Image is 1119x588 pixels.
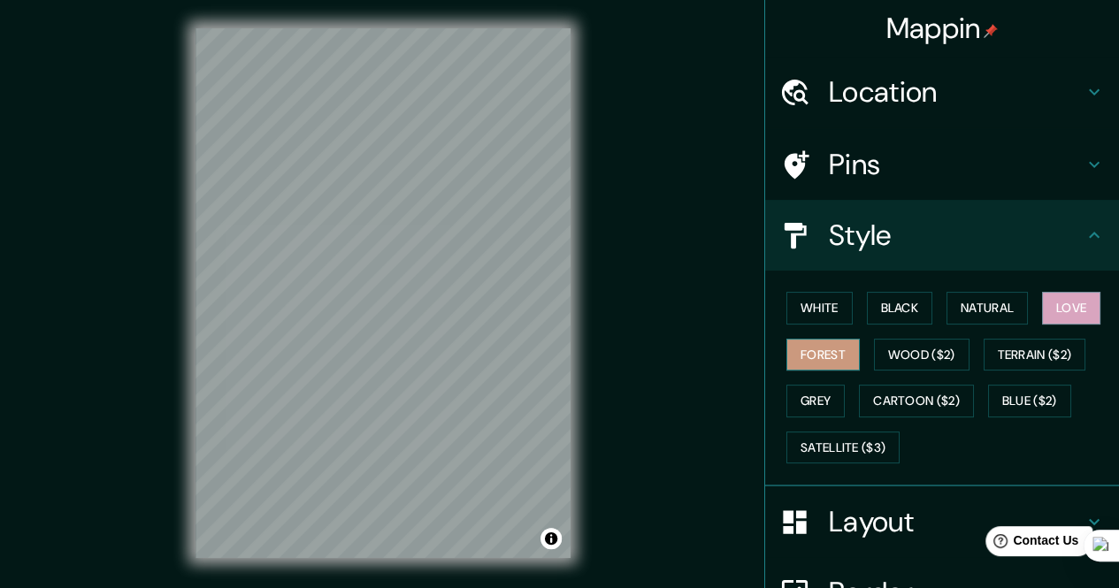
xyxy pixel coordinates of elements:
button: Black [867,292,933,325]
button: White [786,292,853,325]
h4: Location [829,74,1084,110]
div: Style [765,200,1119,271]
img: pin-icon.png [984,24,998,38]
button: Cartoon ($2) [859,385,974,417]
div: Location [765,57,1119,127]
h4: Mappin [886,11,999,46]
button: Natural [947,292,1028,325]
button: Love [1042,292,1100,325]
button: Forest [786,339,860,371]
button: Satellite ($3) [786,431,900,464]
h4: Layout [829,504,1084,539]
h4: Pins [829,147,1084,182]
div: Pins [765,129,1119,200]
iframe: Help widget launcher [962,519,1100,569]
button: Wood ($2) [874,339,970,371]
button: Grey [786,385,845,417]
h4: Style [829,218,1084,253]
button: Blue ($2) [988,385,1071,417]
button: Toggle attribution [540,528,562,549]
button: Terrain ($2) [984,339,1086,371]
div: Layout [765,486,1119,557]
canvas: Map [195,28,571,558]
